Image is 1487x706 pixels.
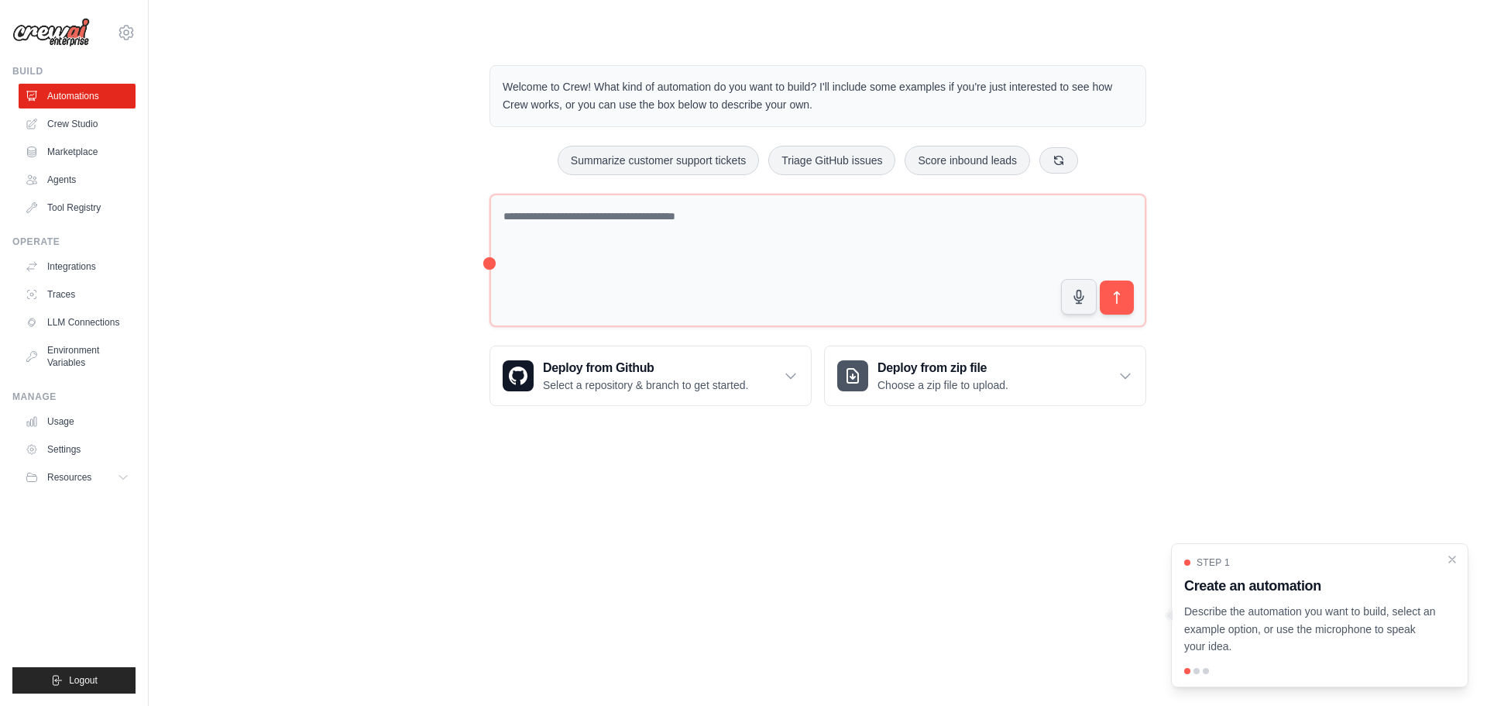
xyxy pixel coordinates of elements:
[19,254,136,279] a: Integrations
[19,310,136,335] a: LLM Connections
[12,391,136,403] div: Manage
[19,465,136,490] button: Resources
[1184,575,1437,597] h3: Create an automation
[19,139,136,164] a: Marketplace
[558,146,759,175] button: Summarize customer support tickets
[12,65,136,77] div: Build
[1197,556,1230,569] span: Step 1
[19,195,136,220] a: Tool Registry
[503,78,1133,114] p: Welcome to Crew! What kind of automation do you want to build? I'll include some examples if you'...
[905,146,1030,175] button: Score inbound leads
[19,409,136,434] a: Usage
[768,146,895,175] button: Triage GitHub issues
[47,471,91,484] span: Resources
[543,359,748,377] h3: Deploy from Github
[19,112,136,136] a: Crew Studio
[877,359,1008,377] h3: Deploy from zip file
[69,674,98,687] span: Logout
[1184,603,1437,656] p: Describe the automation you want to build, select an example option, or use the microphone to spe...
[12,667,136,694] button: Logout
[877,377,1008,393] p: Choose a zip file to upload.
[543,377,748,393] p: Select a repository & branch to get started.
[19,282,136,307] a: Traces
[19,338,136,375] a: Environment Variables
[19,437,136,462] a: Settings
[1446,553,1458,566] button: Close walkthrough
[12,236,136,248] div: Operate
[19,84,136,108] a: Automations
[19,167,136,192] a: Agents
[12,18,90,47] img: Logo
